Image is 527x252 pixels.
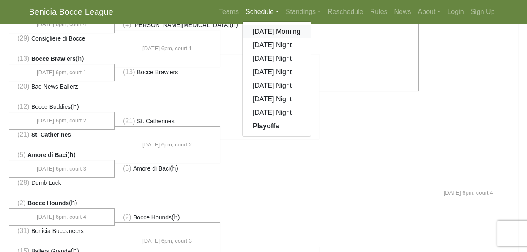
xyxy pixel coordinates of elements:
span: Bocce Buddies [31,103,71,110]
span: Consigliere di Bocce [31,35,85,42]
span: Amore di Baci [27,152,67,158]
strong: Playoffs [253,122,279,130]
span: [DATE] 6pm, court 1 [37,68,86,77]
a: Reschedule [324,3,367,20]
span: (31) [17,227,29,234]
span: (12) [17,103,29,110]
a: Playoffs [243,119,311,133]
span: [DATE] 6pm, court 4 [37,20,86,29]
span: (2) [123,214,131,221]
span: [DATE] 6pm, court 2 [142,141,192,149]
span: (28) [17,179,29,186]
span: Dumb Luck [31,179,61,186]
span: (5) [17,151,26,158]
span: [PERSON_NAME][MEDICAL_DATA] [133,22,229,28]
a: [DATE] Night [243,92,311,106]
a: Sign Up [467,3,498,20]
li: (h) [9,102,115,112]
a: [DATE] Night [243,52,311,65]
a: Schedule [242,3,282,20]
li: (h) [115,163,220,173]
span: [DATE] 6pm, court 3 [37,165,86,173]
span: St. Catherines [31,131,71,138]
span: (13) [17,55,29,62]
a: [DATE] Night [243,38,311,52]
a: Benicia Bocce League [29,3,113,20]
span: St. Catherines [137,118,175,125]
a: [DATE] Morning [243,25,311,38]
a: Login [444,3,467,20]
span: Bocce Brawlers [31,55,76,62]
a: News [391,3,415,20]
li: (h) [115,20,220,30]
span: (4) [123,21,131,28]
a: About [415,3,444,20]
span: (13) [123,68,135,76]
div: Schedule [242,21,311,137]
span: (29) [17,35,29,42]
span: [DATE] 6pm, court 1 [142,44,192,53]
span: Benicia Buccaneers [31,228,84,234]
span: (21) [17,131,29,138]
a: Rules [367,3,391,20]
li: (h) [115,212,220,223]
span: [DATE] 6pm, court 3 [142,237,192,245]
span: (20) [17,83,29,90]
li: (h) [9,54,115,64]
a: Standings [282,3,324,20]
a: [DATE] Night [243,79,311,92]
span: Bocce Hounds [133,214,172,221]
a: [DATE] Night [243,106,311,119]
span: (21) [123,117,135,125]
span: [DATE] 6pm, court 4 [37,213,86,221]
span: Amore di Baci [133,165,170,172]
li: (h) [9,198,115,209]
a: Teams [216,3,242,20]
span: Bad News Ballerz [31,83,78,90]
span: [DATE] 6pm, court 2 [37,117,86,125]
span: (2) [17,199,26,206]
span: Bocce Brawlers [137,69,178,76]
a: [DATE] Night [243,65,311,79]
span: Bocce Hounds [27,200,69,206]
li: (h) [9,150,115,160]
span: (5) [123,165,131,172]
span: [DATE] 6pm, court 4 [444,189,493,197]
